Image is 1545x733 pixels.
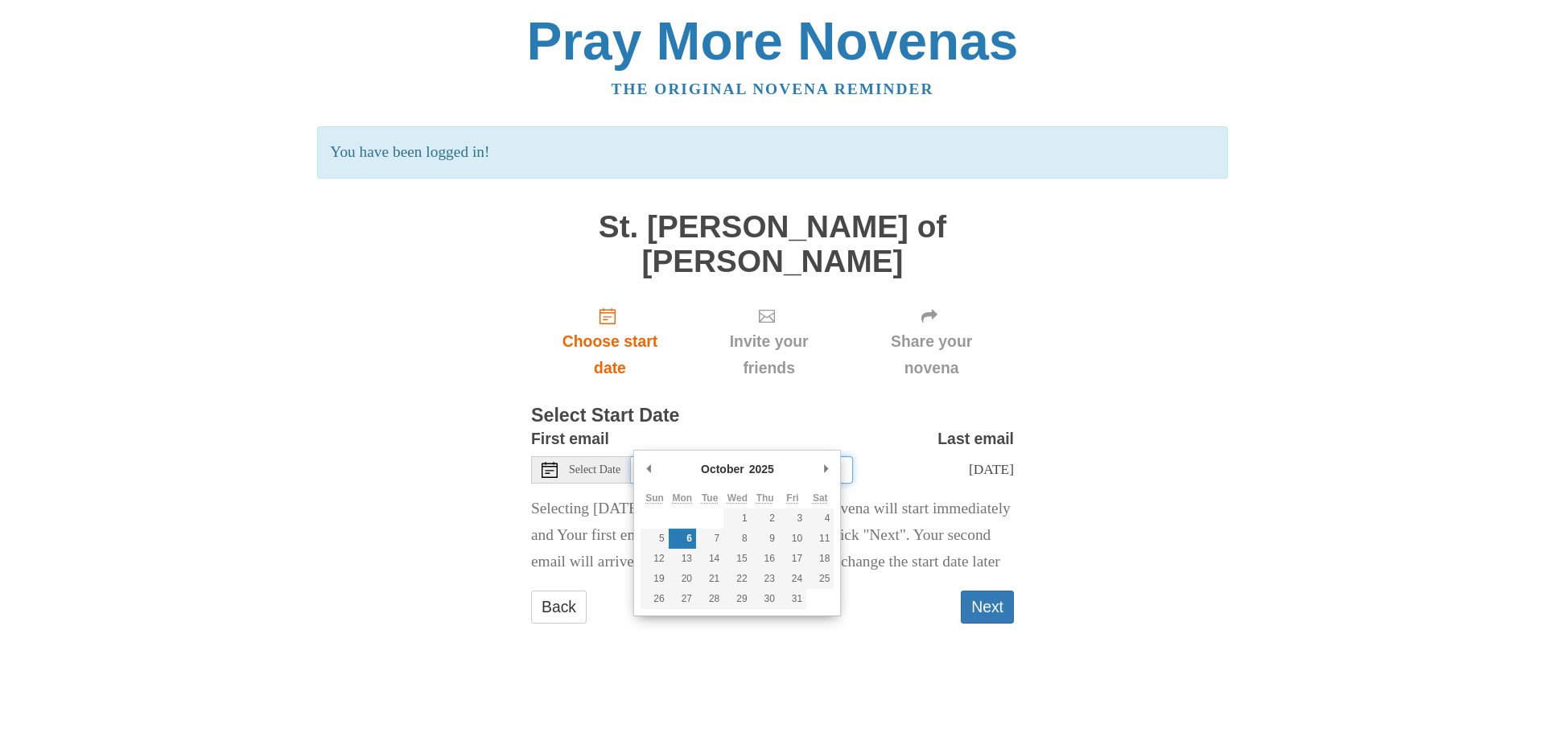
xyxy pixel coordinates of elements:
[696,589,723,609] button: 28
[723,509,751,529] button: 1
[705,328,833,381] span: Invite your friends
[969,461,1014,477] span: [DATE]
[752,569,779,589] button: 23
[698,457,747,481] div: October
[669,569,696,589] button: 20
[531,294,689,390] a: Choose start date
[723,549,751,569] button: 15
[779,569,806,589] button: 24
[756,492,774,504] abbr: Thursday
[779,549,806,569] button: 17
[531,591,587,624] a: Back
[961,591,1014,624] button: Next
[645,492,664,504] abbr: Sunday
[669,549,696,569] button: 13
[696,569,723,589] button: 21
[612,80,934,97] a: The original novena reminder
[696,529,723,549] button: 7
[696,549,723,569] button: 14
[531,496,1014,575] p: Selecting [DATE] as the start date means Your novena will start immediately and Your first email ...
[669,529,696,549] button: 6
[752,589,779,609] button: 30
[752,549,779,569] button: 16
[317,126,1227,179] p: You have been logged in!
[631,456,853,484] input: Use the arrow keys to pick a date
[689,294,849,390] div: Click "Next" to confirm your start date first.
[786,492,798,504] abbr: Friday
[779,529,806,549] button: 10
[779,589,806,609] button: 31
[527,11,1019,71] a: Pray More Novenas
[937,426,1014,452] label: Last email
[806,549,834,569] button: 18
[641,457,657,481] button: Previous Month
[727,492,748,504] abbr: Wednesday
[818,457,834,481] button: Next Month
[641,549,668,569] button: 12
[641,589,668,609] button: 26
[702,492,718,504] abbr: Tuesday
[806,509,834,529] button: 4
[669,589,696,609] button: 27
[813,492,828,504] abbr: Saturday
[752,529,779,549] button: 9
[531,426,609,452] label: First email
[806,529,834,549] button: 11
[723,589,751,609] button: 29
[641,569,668,589] button: 19
[673,492,693,504] abbr: Monday
[849,294,1014,390] div: Click "Next" to confirm your start date first.
[752,509,779,529] button: 2
[806,569,834,589] button: 25
[569,464,620,476] span: Select Date
[531,210,1014,278] h1: St. [PERSON_NAME] of [PERSON_NAME]
[779,509,806,529] button: 3
[547,328,673,381] span: Choose start date
[531,406,1014,426] h3: Select Start Date
[641,529,668,549] button: 5
[865,328,998,381] span: Share your novena
[723,529,751,549] button: 8
[747,457,777,481] div: 2025
[723,569,751,589] button: 22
